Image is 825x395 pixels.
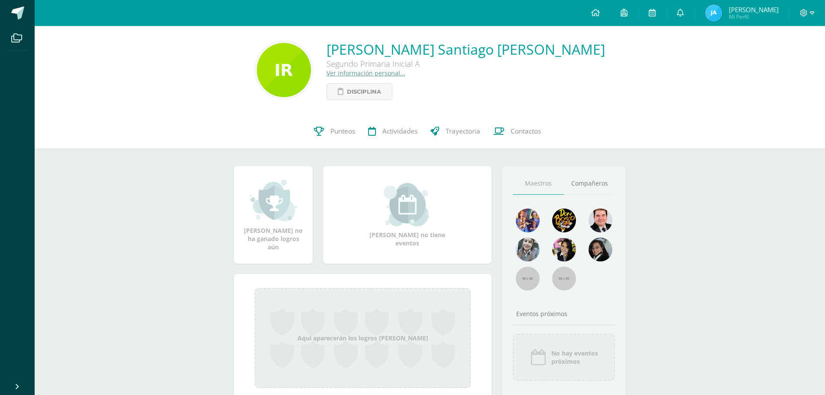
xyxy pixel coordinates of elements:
[513,173,564,195] a: Maestros
[589,238,612,261] img: 6377130e5e35d8d0020f001f75faf696.png
[364,183,451,247] div: [PERSON_NAME] no tiene eventos
[729,13,779,20] span: Mi Perfil
[327,59,586,69] div: Segundo Primaria Inicial A
[384,183,431,226] img: event_small.png
[589,209,612,232] img: 79570d67cb4e5015f1d97fde0ec62c05.png
[327,69,405,77] a: Ver información personal...
[516,209,540,232] img: 88256b496371d55dc06d1c3f8a5004f4.png
[243,179,304,251] div: [PERSON_NAME] no ha ganado logros aún
[552,209,576,232] img: 29fc2a48271e3f3676cb2cb292ff2552.png
[257,43,311,97] img: bfcee86ada4f273cc21e1601156a6b00.png
[250,179,297,222] img: achievement_small.png
[424,114,487,149] a: Trayectoria
[551,349,598,366] span: No hay eventos próximos
[511,127,541,136] span: Contactos
[516,267,540,291] img: 55x55
[327,83,392,100] a: Disciplina
[564,173,615,195] a: Compañeros
[347,84,381,100] span: Disciplina
[530,349,547,366] img: event_icon.png
[330,127,355,136] span: Punteos
[552,238,576,261] img: ddcb7e3f3dd5693f9a3e043a79a89297.png
[446,127,480,136] span: Trayectoria
[487,114,547,149] a: Contactos
[513,310,615,318] div: Eventos próximos
[382,127,417,136] span: Actividades
[307,114,362,149] a: Punteos
[255,288,471,388] div: Aquí aparecerán los logros [PERSON_NAME]
[327,40,605,59] a: [PERSON_NAME] Santiago [PERSON_NAME]
[729,5,779,14] span: [PERSON_NAME]
[705,4,722,22] img: 76dff7412f314403290a0c3120dbd8ee.png
[516,238,540,261] img: 45bd7986b8947ad7e5894cbc9b781108.png
[552,267,576,291] img: 55x55
[362,114,424,149] a: Actividades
